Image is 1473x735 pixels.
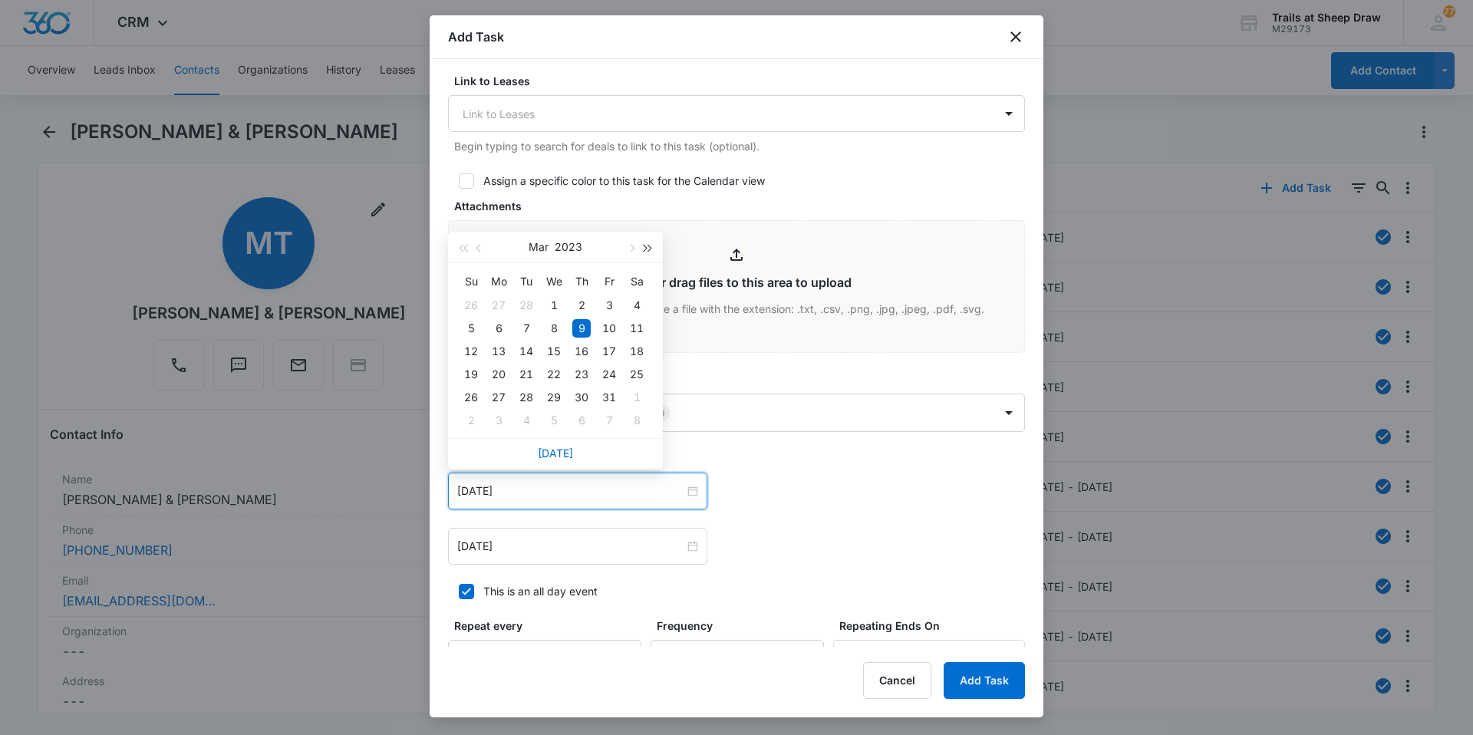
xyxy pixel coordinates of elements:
div: 22 [545,365,563,384]
div: 6 [572,411,591,430]
td: 2023-03-12 [457,340,485,363]
div: Assign a specific color to this task for the Calendar view [483,173,765,189]
div: 11 [628,319,646,338]
div: 14 [517,342,535,361]
td: 2023-02-26 [457,294,485,317]
div: 6 [489,319,508,338]
div: 3 [600,296,618,315]
div: 10 [600,319,618,338]
h1: Add Task [448,28,504,46]
label: Repeating Ends On [839,618,1031,634]
td: 2023-03-14 [512,340,540,363]
div: 27 [489,296,508,315]
td: 2023-03-11 [623,317,651,340]
button: Add Task [944,662,1025,699]
div: 26 [462,296,480,315]
td: 2023-03-28 [512,386,540,409]
div: 4 [628,296,646,315]
div: 19 [462,365,480,384]
td: 2023-03-22 [540,363,568,386]
td: 2023-03-10 [595,317,623,340]
td: 2023-03-04 [623,294,651,317]
div: 17 [600,342,618,361]
input: Number [448,640,641,677]
td: 2023-03-08 [540,317,568,340]
td: 2023-03-31 [595,386,623,409]
td: 2023-03-19 [457,363,485,386]
td: 2023-03-06 [485,317,512,340]
td: 2023-03-17 [595,340,623,363]
td: 2023-04-07 [595,409,623,432]
div: 15 [545,342,563,361]
td: 2023-03-29 [540,386,568,409]
label: Repeat every [454,618,648,634]
td: 2023-02-28 [512,294,540,317]
div: 26 [462,388,480,407]
div: 31 [600,388,618,407]
div: 2 [572,296,591,315]
div: 7 [600,411,618,430]
th: Mo [485,269,512,294]
td: 2023-04-02 [457,409,485,432]
td: 2023-04-03 [485,409,512,432]
div: 25 [628,365,646,384]
div: 29 [545,388,563,407]
td: 2023-04-05 [540,409,568,432]
td: 2023-03-13 [485,340,512,363]
div: 1 [545,296,563,315]
div: 30 [572,388,591,407]
td: 2023-04-08 [623,409,651,432]
td: 2023-03-18 [623,340,651,363]
label: Time span [454,450,1031,466]
div: 20 [489,365,508,384]
td: 2023-03-21 [512,363,540,386]
td: 2023-03-20 [485,363,512,386]
td: 2023-03-09 [568,317,595,340]
p: Begin typing to search for deals to link to this task (optional). [454,138,1025,154]
td: 2023-03-26 [457,386,485,409]
label: Attachments [454,198,1031,214]
td: 2023-03-03 [595,294,623,317]
label: Assigned to [454,371,1031,387]
div: 8 [545,319,563,338]
div: 28 [517,296,535,315]
a: [DATE] [538,447,573,460]
th: Th [568,269,595,294]
td: 2023-03-07 [512,317,540,340]
div: 12 [462,342,480,361]
div: 16 [572,342,591,361]
td: 2023-04-06 [568,409,595,432]
td: 2023-03-05 [457,317,485,340]
input: Mar 9, 2023 [457,538,684,555]
td: 2023-03-01 [540,294,568,317]
div: 3 [489,411,508,430]
button: Cancel [863,662,931,699]
div: 5 [462,319,480,338]
div: 28 [517,388,535,407]
th: Fr [595,269,623,294]
div: 8 [628,411,646,430]
td: 2023-03-30 [568,386,595,409]
div: 13 [489,342,508,361]
div: 23 [572,365,591,384]
div: This is an all day event [483,583,598,599]
button: Mar [529,232,549,262]
input: Mar 9, 2023 [457,483,684,499]
th: Tu [512,269,540,294]
td: 2023-03-24 [595,363,623,386]
div: 7 [517,319,535,338]
div: 27 [489,388,508,407]
td: 2023-02-27 [485,294,512,317]
div: 21 [517,365,535,384]
td: 2023-03-16 [568,340,595,363]
label: Link to Leases [454,73,1031,89]
td: 2023-03-15 [540,340,568,363]
td: 2023-03-02 [568,294,595,317]
td: 2023-04-04 [512,409,540,432]
td: 2023-03-23 [568,363,595,386]
button: close [1007,28,1025,46]
button: 2023 [555,232,582,262]
div: 18 [628,342,646,361]
th: Su [457,269,485,294]
div: 1 [628,388,646,407]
